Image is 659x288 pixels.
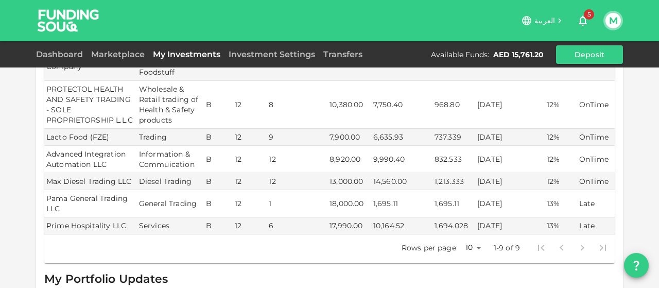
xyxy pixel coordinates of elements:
[545,217,577,234] td: 13%
[267,217,327,234] td: 6
[137,173,204,190] td: Diesel Trading
[494,243,520,253] p: 1-9 of 9
[475,190,545,217] td: [DATE]
[204,190,233,217] td: B
[577,217,615,234] td: Late
[44,81,137,129] td: PROTECTOL HEALTH AND SAFETY TRADING - SOLE PROPRIETORSHIP L.L.C
[44,146,137,173] td: Advanced Integration Automation LLC
[545,81,577,129] td: 12%
[137,217,204,234] td: Services
[149,49,224,59] a: My Investments
[432,173,475,190] td: 1,213.333
[432,190,475,217] td: 1,695.11
[371,146,432,173] td: 9,990.40
[224,49,319,59] a: Investment Settings
[327,217,371,234] td: 17,990.00
[267,81,327,129] td: 8
[233,129,267,146] td: 12
[319,49,367,59] a: Transfers
[475,173,545,190] td: [DATE]
[371,190,432,217] td: 1,695.11
[371,81,432,129] td: 7,750.40
[204,146,233,173] td: B
[327,173,371,190] td: 13,000.00
[545,129,577,146] td: 12%
[267,146,327,173] td: 12
[44,190,137,217] td: Pama General Trading LLC
[233,81,267,129] td: 12
[577,146,615,173] td: OnTime
[44,217,137,234] td: Prime Hospitality LLC
[44,129,137,146] td: Lacto Food (FZE)
[402,243,456,253] p: Rows per page
[137,146,204,173] td: Information & Commuication
[431,49,489,60] div: Available Funds :
[545,173,577,190] td: 12%
[545,146,577,173] td: 12%
[137,190,204,217] td: General Trading
[204,81,233,129] td: B
[605,13,621,28] button: M
[371,129,432,146] td: 6,635.93
[137,129,204,146] td: Trading
[44,272,168,286] span: My Portfolio Updates
[577,81,615,129] td: OnTime
[204,217,233,234] td: B
[624,253,649,278] button: question
[371,217,432,234] td: 10,164.52
[475,81,545,129] td: [DATE]
[327,81,371,129] td: 10,380.00
[432,217,475,234] td: 1,694.028
[584,9,594,20] span: 5
[327,129,371,146] td: 7,900.00
[327,146,371,173] td: 8,920.00
[460,240,485,255] div: 10
[204,129,233,146] td: B
[233,217,267,234] td: 12
[267,173,327,190] td: 12
[573,10,593,31] button: 5
[432,129,475,146] td: 737.339
[475,146,545,173] td: [DATE]
[233,190,267,217] td: 12
[267,129,327,146] td: 9
[36,49,87,59] a: Dashboard
[327,190,371,217] td: 18,000.00
[577,129,615,146] td: OnTime
[493,49,544,60] div: AED 15,761.20
[545,190,577,217] td: 13%
[534,16,555,25] span: العربية
[475,217,545,234] td: [DATE]
[267,190,327,217] td: 1
[371,173,432,190] td: 14,560.00
[577,190,615,217] td: Late
[233,173,267,190] td: 12
[475,129,545,146] td: [DATE]
[204,173,233,190] td: B
[432,146,475,173] td: 832.533
[137,81,204,129] td: Wholesale & Retail trading of Health & Safety products
[556,45,623,64] button: Deposit
[44,173,137,190] td: Max Diesel Trading LLC
[432,81,475,129] td: 968.80
[233,146,267,173] td: 12
[87,49,149,59] a: Marketplace
[577,173,615,190] td: OnTime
